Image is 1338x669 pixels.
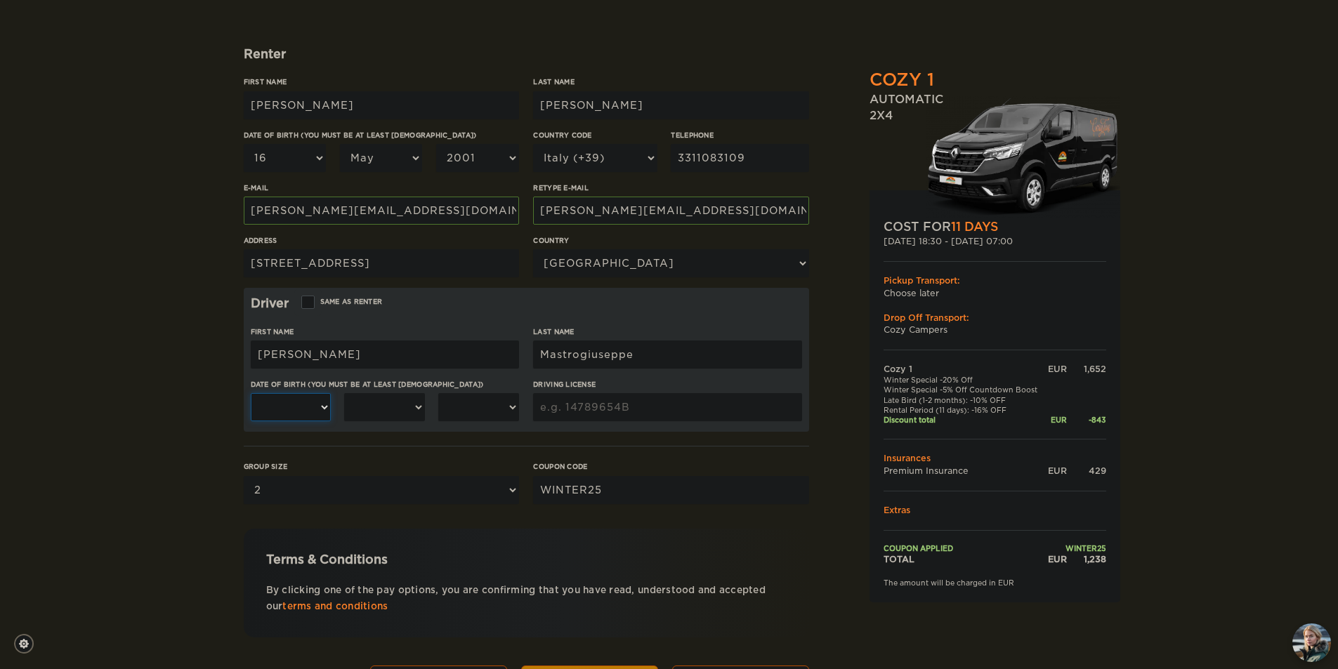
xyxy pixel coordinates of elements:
div: -843 [1067,415,1106,425]
td: Premium Insurance [884,465,1045,477]
img: Freyja at Cozy Campers [1292,623,1331,662]
input: e.g. Smith [533,340,801,369]
input: e.g. William [251,340,519,369]
td: WINTER25 [1044,543,1106,553]
p: By clicking one of the pay options, you are confirming that you have read, understood and accepte... [266,582,787,615]
label: Coupon code [533,461,808,472]
label: Address [244,235,519,246]
div: EUR [1044,465,1066,477]
label: Same as renter [303,295,383,308]
td: Insurances [884,452,1106,464]
a: terms and conditions [282,601,388,611]
label: Group size [244,461,519,472]
img: Stuttur-m-c-logo-2.png [926,96,1120,218]
input: e.g. 14789654B [533,393,801,421]
td: Discount total [884,415,1045,425]
div: EUR [1044,363,1066,375]
input: e.g. William [244,91,519,119]
label: Telephone [671,130,808,140]
label: Country Code [533,130,657,140]
div: Automatic 2x4 [870,92,1120,218]
td: Coupon applied [884,543,1045,553]
div: The amount will be charged in EUR [884,578,1106,588]
div: Drop Off Transport: [884,312,1106,324]
div: Cozy 1 [870,68,934,92]
label: Country [533,235,808,246]
div: EUR [1044,553,1066,565]
div: Terms & Conditions [266,551,787,568]
label: Date of birth (You must be at least [DEMOGRAPHIC_DATA]) [251,379,519,390]
input: e.g. 1 234 567 890 [671,144,808,172]
td: Cozy 1 [884,363,1045,375]
label: Date of birth (You must be at least [DEMOGRAPHIC_DATA]) [244,130,519,140]
td: Extras [884,504,1106,516]
label: Last Name [533,326,801,337]
button: chat-button [1292,623,1331,662]
td: TOTAL [884,553,1045,565]
div: 429 [1067,465,1106,477]
div: 1,652 [1067,363,1106,375]
div: Pickup Transport: [884,274,1106,286]
td: Choose later [884,287,1106,299]
label: Retype E-mail [533,183,808,193]
a: Cookie settings [14,634,43,654]
input: e.g. example@example.com [244,197,519,225]
div: Driver [251,295,802,312]
div: 1,238 [1067,553,1106,565]
input: e.g. Street, City, Zip Code [244,249,519,277]
div: [DATE] 18:30 - [DATE] 07:00 [884,235,1106,247]
label: First Name [251,326,519,337]
input: Same as renter [303,299,312,308]
td: Late Bird (1-2 months): -10% OFF [884,395,1045,405]
td: Cozy Campers [884,324,1106,336]
label: E-mail [244,183,519,193]
div: Renter [244,46,809,62]
input: e.g. example@example.com [533,197,808,225]
div: COST FOR [884,218,1106,235]
td: Rental Period (11 days): -16% OFF [884,405,1045,415]
td: Winter Special -5% Off Countdown Boost [884,385,1045,395]
label: Last Name [533,77,808,87]
td: Winter Special -20% Off [884,375,1045,385]
label: Driving License [533,379,801,390]
span: 11 Days [951,220,998,234]
div: EUR [1044,415,1066,425]
input: e.g. Smith [533,91,808,119]
label: First Name [244,77,519,87]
